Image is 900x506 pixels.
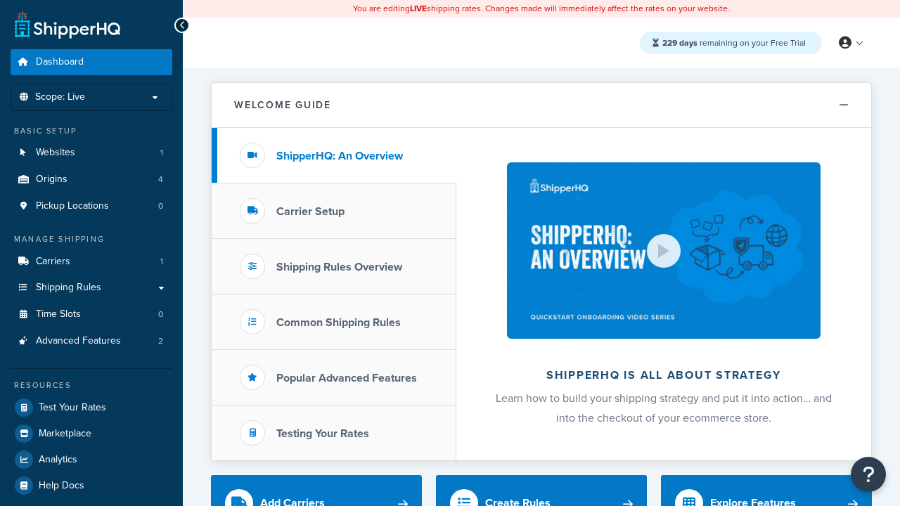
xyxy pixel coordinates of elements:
[11,167,172,193] li: Origins
[11,379,172,391] div: Resources
[276,261,402,273] h3: Shipping Rules Overview
[11,328,172,354] a: Advanced Features2
[160,147,163,159] span: 1
[39,428,91,440] span: Marketplace
[11,301,172,327] li: Time Slots
[662,37,697,49] strong: 229 days
[410,2,427,15] b: LIVE
[36,335,121,347] span: Advanced Features
[158,335,163,347] span: 2
[276,205,345,218] h3: Carrier Setup
[11,395,172,420] a: Test Your Rates
[35,91,85,103] span: Scope: Live
[36,56,84,68] span: Dashboard
[11,125,172,137] div: Basic Setup
[11,193,172,219] li: Pickup Locations
[39,402,106,414] span: Test Your Rates
[11,140,172,166] a: Websites1
[496,390,832,426] span: Learn how to build your shipping strategy and put it into action… and into the checkout of your e...
[11,49,172,75] a: Dashboard
[494,369,834,382] h2: ShipperHQ is all about strategy
[158,174,163,186] span: 4
[36,282,101,294] span: Shipping Rules
[11,421,172,446] a: Marketplace
[160,256,163,268] span: 1
[36,200,109,212] span: Pickup Locations
[36,147,75,159] span: Websites
[158,309,163,320] span: 0
[507,162,821,339] img: ShipperHQ is all about strategy
[11,167,172,193] a: Origins4
[11,275,172,301] a: Shipping Rules
[851,457,886,492] button: Open Resource Center
[212,83,871,128] button: Welcome Guide
[11,328,172,354] li: Advanced Features
[39,480,84,492] span: Help Docs
[11,249,172,275] a: Carriers1
[234,100,331,110] h2: Welcome Guide
[276,372,417,384] h3: Popular Advanced Features
[36,256,70,268] span: Carriers
[36,309,81,320] span: Time Slots
[662,37,806,49] span: remaining on your Free Trial
[11,193,172,219] a: Pickup Locations0
[276,316,401,329] h3: Common Shipping Rules
[11,140,172,166] li: Websites
[36,174,67,186] span: Origins
[39,454,77,466] span: Analytics
[11,301,172,327] a: Time Slots0
[11,447,172,472] a: Analytics
[158,200,163,212] span: 0
[11,233,172,245] div: Manage Shipping
[276,150,403,162] h3: ShipperHQ: An Overview
[11,249,172,275] li: Carriers
[11,473,172,498] a: Help Docs
[276,427,369,440] h3: Testing Your Rates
